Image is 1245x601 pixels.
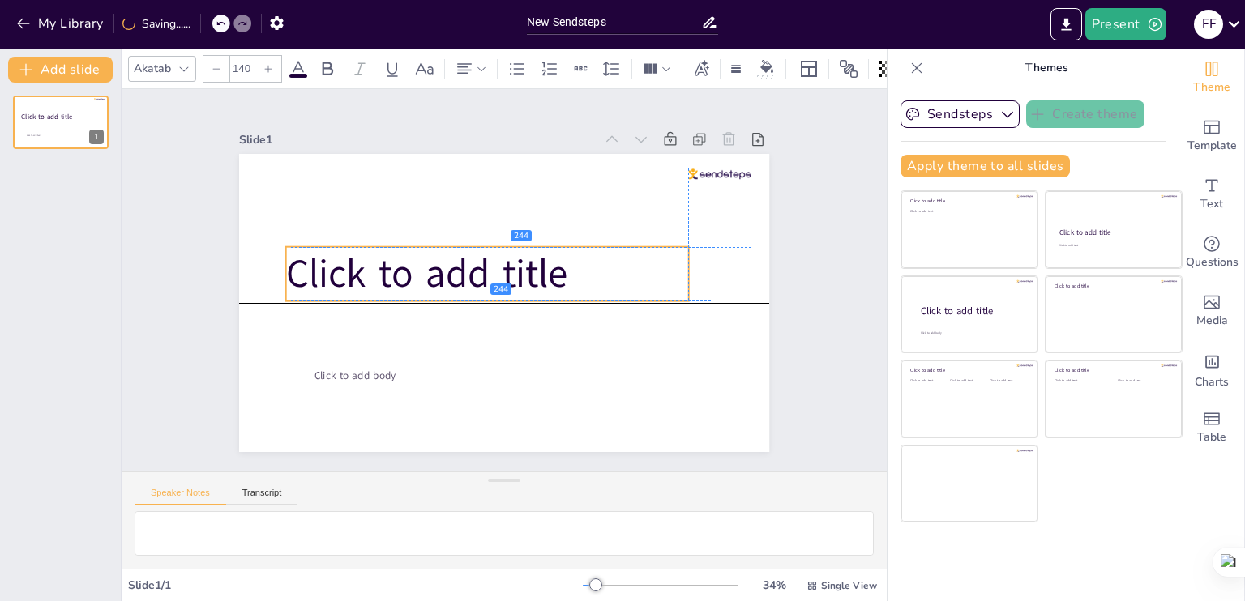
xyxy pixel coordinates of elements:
[821,579,877,592] span: Single View
[1194,8,1223,40] button: F F
[1059,228,1167,237] div: Click to add title
[990,379,1026,383] div: Click to add text
[1179,224,1244,282] div: Get real-time input from your audience
[1026,100,1144,128] button: Create theme
[1179,165,1244,224] div: Add text boxes
[950,379,986,383] div: Click to add text
[239,132,594,147] div: Slide 1
[921,330,1023,335] div: Click to add body
[1179,340,1244,399] div: Add charts and graphs
[1187,137,1237,155] span: Template
[27,134,41,137] span: Click to add body
[901,155,1070,177] button: Apply theme to all slides
[1059,244,1166,248] div: Click to add text
[1194,10,1223,39] div: F F
[910,198,1026,204] div: Click to add title
[910,367,1026,373] div: Click to add title
[226,488,298,505] button: Transcript
[930,49,1163,87] p: Themes
[314,369,396,383] span: Click to add body
[1085,8,1166,40] button: Present
[1055,367,1170,373] div: Click to add title
[901,100,1020,128] button: Sendsteps
[755,578,794,593] div: 34 %
[13,96,109,149] div: 1
[8,57,113,83] button: Add slide
[1050,8,1082,40] button: Export to PowerPoint
[1055,379,1106,383] div: Click to add text
[1055,283,1170,289] div: Click to add title
[1179,282,1244,340] div: Add images, graphics, shapes or video
[122,16,190,32] div: Saving......
[796,56,822,82] div: Layout
[1186,254,1239,271] span: Questions
[21,113,72,122] span: Click to add title
[689,56,713,82] div: Text effects
[130,58,174,79] div: Akatab
[1195,373,1229,391] span: Charts
[910,210,1026,214] div: Click to add text
[1179,49,1244,107] div: Change the overall theme
[128,578,583,593] div: Slide 1 / 1
[527,11,701,34] input: Insert title
[910,379,947,383] div: Click to add text
[1197,428,1226,446] span: Table
[639,56,675,82] div: Column Count
[1200,195,1223,213] span: Text
[1118,379,1169,383] div: Click to add text
[286,247,568,300] span: Click to add title
[727,56,745,82] div: Border settings
[89,130,104,144] div: 1
[1193,79,1230,96] span: Theme
[839,59,858,79] span: Position
[755,60,779,77] div: Background color
[12,11,110,36] button: My Library
[1179,399,1244,457] div: Add a table
[921,304,1025,318] div: Click to add title
[1196,312,1228,330] span: Media
[1179,107,1244,165] div: Add ready made slides
[135,488,226,505] button: Speaker Notes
